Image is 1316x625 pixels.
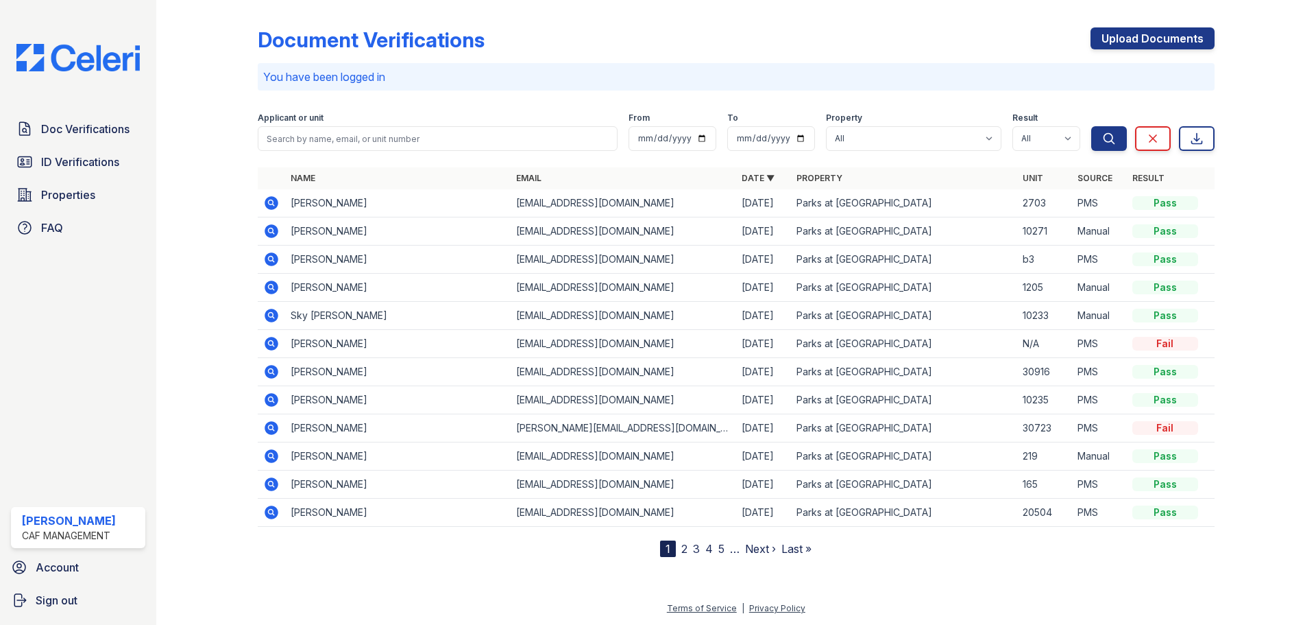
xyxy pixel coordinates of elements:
[285,499,511,527] td: [PERSON_NAME]
[511,386,736,414] td: [EMAIL_ADDRESS][DOMAIN_NAME]
[1072,189,1127,217] td: PMS
[22,529,116,543] div: CAF Management
[1132,196,1198,210] div: Pass
[1132,393,1198,407] div: Pass
[736,246,791,274] td: [DATE]
[693,542,700,556] a: 3
[258,126,618,151] input: Search by name, email, or unit number
[285,358,511,386] td: [PERSON_NAME]
[1132,506,1198,519] div: Pass
[41,220,63,236] span: FAQ
[5,44,151,71] img: CE_Logo_Blue-a8612792a0a2168367f1c8372b55b34899dd931a85d93a1a3d3e32e68fde9ad4.png
[1072,443,1127,471] td: Manual
[1072,302,1127,330] td: Manual
[791,246,1016,274] td: Parks at [GEOGRAPHIC_DATA]
[749,603,805,613] a: Privacy Policy
[36,592,77,609] span: Sign out
[1017,246,1072,274] td: b3
[285,443,511,471] td: [PERSON_NAME]
[660,541,676,557] div: 1
[285,386,511,414] td: [PERSON_NAME]
[1017,358,1072,386] td: 30916
[285,274,511,302] td: [PERSON_NAME]
[736,217,791,246] td: [DATE]
[791,330,1016,358] td: Parks at [GEOGRAPHIC_DATA]
[1072,499,1127,527] td: PMS
[258,113,324,123] label: Applicant or unit
[41,154,119,170] span: ID Verifications
[629,113,650,123] label: From
[1017,274,1072,302] td: 1205
[791,386,1016,414] td: Parks at [GEOGRAPHIC_DATA]
[511,414,736,443] td: [PERSON_NAME][EMAIL_ADDRESS][DOMAIN_NAME]
[511,443,736,471] td: [EMAIL_ADDRESS][DOMAIN_NAME]
[826,113,862,123] label: Property
[516,173,541,183] a: Email
[1017,499,1072,527] td: 20504
[742,603,744,613] div: |
[736,302,791,330] td: [DATE]
[1132,309,1198,322] div: Pass
[1072,414,1127,443] td: PMS
[41,187,95,203] span: Properties
[1012,113,1038,123] label: Result
[1072,471,1127,499] td: PMS
[1017,302,1072,330] td: 10233
[730,541,740,557] span: …
[796,173,842,183] a: Property
[285,246,511,274] td: [PERSON_NAME]
[736,189,791,217] td: [DATE]
[736,358,791,386] td: [DATE]
[1132,477,1198,491] div: Pass
[285,471,511,499] td: [PERSON_NAME]
[1132,449,1198,463] div: Pass
[1072,217,1127,246] td: Manual
[791,302,1016,330] td: Parks at [GEOGRAPHIC_DATA]
[291,173,315,183] a: Name
[1132,365,1198,379] div: Pass
[745,542,776,556] a: Next ›
[1090,27,1215,49] a: Upload Documents
[511,358,736,386] td: [EMAIL_ADDRESS][DOMAIN_NAME]
[1017,217,1072,246] td: 10271
[1132,173,1165,183] a: Result
[36,559,79,576] span: Account
[791,217,1016,246] td: Parks at [GEOGRAPHIC_DATA]
[285,414,511,443] td: [PERSON_NAME]
[285,189,511,217] td: [PERSON_NAME]
[1072,386,1127,414] td: PMS
[736,414,791,443] td: [DATE]
[11,214,145,241] a: FAQ
[1132,337,1198,351] div: Fail
[736,274,791,302] td: [DATE]
[11,148,145,176] a: ID Verifications
[791,414,1016,443] td: Parks at [GEOGRAPHIC_DATA]
[791,274,1016,302] td: Parks at [GEOGRAPHIC_DATA]
[667,603,737,613] a: Terms of Service
[1017,189,1072,217] td: 2703
[5,554,151,581] a: Account
[736,471,791,499] td: [DATE]
[1017,386,1072,414] td: 10235
[511,274,736,302] td: [EMAIL_ADDRESS][DOMAIN_NAME]
[1023,173,1043,183] a: Unit
[11,181,145,209] a: Properties
[41,121,130,137] span: Doc Verifications
[791,358,1016,386] td: Parks at [GEOGRAPHIC_DATA]
[1017,330,1072,358] td: N/A
[1072,246,1127,274] td: PMS
[718,542,724,556] a: 5
[1077,173,1112,183] a: Source
[1017,414,1072,443] td: 30723
[263,69,1209,85] p: You have been logged in
[791,499,1016,527] td: Parks at [GEOGRAPHIC_DATA]
[1132,252,1198,266] div: Pass
[736,386,791,414] td: [DATE]
[791,443,1016,471] td: Parks at [GEOGRAPHIC_DATA]
[736,330,791,358] td: [DATE]
[5,587,151,614] a: Sign out
[22,512,116,529] div: [PERSON_NAME]
[1132,224,1198,238] div: Pass
[258,27,485,52] div: Document Verifications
